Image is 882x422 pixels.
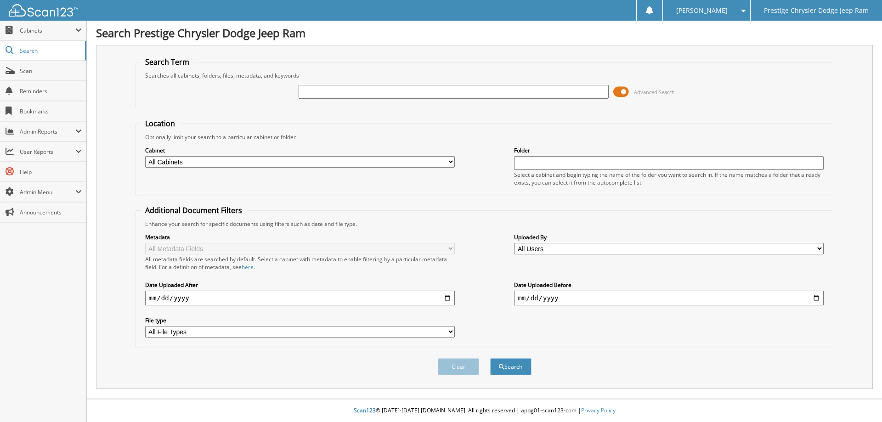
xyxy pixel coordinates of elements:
[514,281,824,289] label: Date Uploaded Before
[514,233,824,241] label: Uploaded By
[141,57,194,67] legend: Search Term
[141,205,247,215] legend: Additional Document Filters
[514,171,824,186] div: Select a cabinet and begin typing the name of the folder you want to search in. If the name match...
[581,406,616,414] a: Privacy Policy
[20,67,82,75] span: Scan
[764,8,869,13] span: Prestige Chrysler Dodge Jeep Ram
[20,128,75,135] span: Admin Reports
[490,358,531,375] button: Search
[242,263,254,271] a: here
[676,8,728,13] span: [PERSON_NAME]
[145,291,455,305] input: start
[96,25,873,40] h1: Search Prestige Chrysler Dodge Jeep Ram
[20,168,82,176] span: Help
[634,89,675,96] span: Advanced Search
[141,72,829,79] div: Searches all cabinets, folders, files, metadata, and keywords
[145,255,455,271] div: All metadata fields are searched by default. Select a cabinet with metadata to enable filtering b...
[141,133,829,141] div: Optionally limit your search to a particular cabinet or folder
[20,27,75,34] span: Cabinets
[141,220,829,228] div: Enhance your search for specific documents using filters such as date and file type.
[141,118,180,129] legend: Location
[438,358,479,375] button: Clear
[145,146,455,154] label: Cabinet
[20,87,82,95] span: Reminders
[20,47,80,55] span: Search
[20,148,75,156] span: User Reports
[354,406,376,414] span: Scan123
[514,291,824,305] input: end
[20,107,82,115] span: Bookmarks
[9,4,78,17] img: scan123-logo-white.svg
[145,316,455,324] label: File type
[20,188,75,196] span: Admin Menu
[145,281,455,289] label: Date Uploaded After
[514,146,824,154] label: Folder
[145,233,455,241] label: Metadata
[20,208,82,216] span: Announcements
[87,399,882,422] div: © [DATE]-[DATE] [DOMAIN_NAME]. All rights reserved | appg01-scan123-com |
